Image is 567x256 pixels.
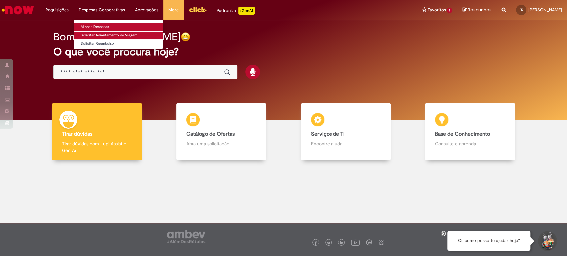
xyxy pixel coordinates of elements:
img: ServiceNow [1,3,35,17]
span: More [168,7,179,13]
b: Catálogo de Ofertas [186,131,235,137]
img: happy-face.png [181,32,190,42]
img: logo_footer_facebook.png [314,241,317,245]
ul: Despesas Corporativas [74,20,163,49]
span: [PERSON_NAME] [528,7,562,13]
a: Solicitar Adiantamento de Viagem [74,32,163,39]
span: Rascunhos [468,7,492,13]
a: Tirar dúvidas Tirar dúvidas com Lupi Assist e Gen Ai [35,103,159,160]
b: Tirar dúvidas [62,131,92,137]
p: Encontre ajuda [311,140,381,147]
img: logo_footer_youtube.png [351,238,360,247]
img: logo_footer_linkedin.png [340,241,343,245]
h2: Bom dia, [PERSON_NAME] [53,31,181,43]
img: logo_footer_ambev_rotulo_gray.png [167,230,205,243]
a: Base de Conhecimento Consulte e aprenda [408,103,532,160]
img: click_logo_yellow_360x200.png [189,5,207,15]
div: Oi, como posso te ajudar hoje? [447,231,530,251]
a: Rascunhos [462,7,492,13]
a: Serviços de TI Encontre ajuda [284,103,408,160]
span: 1 [447,8,452,13]
p: +GenAi [238,7,255,15]
p: Abra uma solicitação [186,140,256,147]
span: Requisições [46,7,69,13]
span: Aprovações [135,7,158,13]
span: FK [520,8,523,12]
a: Solicitar Reembolso [74,40,163,47]
a: Minhas Despesas [74,23,163,31]
span: Despesas Corporativas [79,7,125,13]
img: logo_footer_twitter.png [327,241,330,245]
span: Favoritos [427,7,446,13]
p: Consulte e aprenda [435,140,505,147]
a: Catálogo de Ofertas Abra uma solicitação [159,103,283,160]
b: Base de Conhecimento [435,131,490,137]
b: Serviços de TI [311,131,345,137]
p: Tirar dúvidas com Lupi Assist e Gen Ai [62,140,132,154]
img: logo_footer_workplace.png [366,239,372,245]
div: Padroniza [217,7,255,15]
img: logo_footer_naosei.png [378,239,384,245]
button: Iniciar Conversa de Suporte [537,231,557,251]
h2: O que você procura hoje? [53,46,514,58]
